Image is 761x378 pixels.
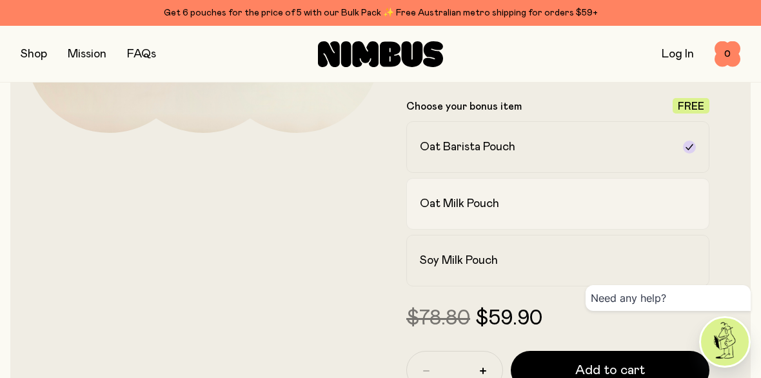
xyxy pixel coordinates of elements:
[68,48,106,60] a: Mission
[420,196,499,212] h2: Oat Milk Pouch
[701,318,749,366] img: agent
[662,48,694,60] a: Log In
[586,285,751,311] div: Need any help?
[406,308,470,329] span: $78.80
[678,101,704,112] span: Free
[21,5,740,21] div: Get 6 pouches for the price of 5 with our Bulk Pack ✨ Free Australian metro shipping for orders $59+
[420,139,515,155] h2: Oat Barista Pouch
[715,41,740,67] button: 0
[406,100,522,113] p: Choose your bonus item
[127,48,156,60] a: FAQs
[475,308,542,329] span: $59.90
[420,253,498,268] h2: Soy Milk Pouch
